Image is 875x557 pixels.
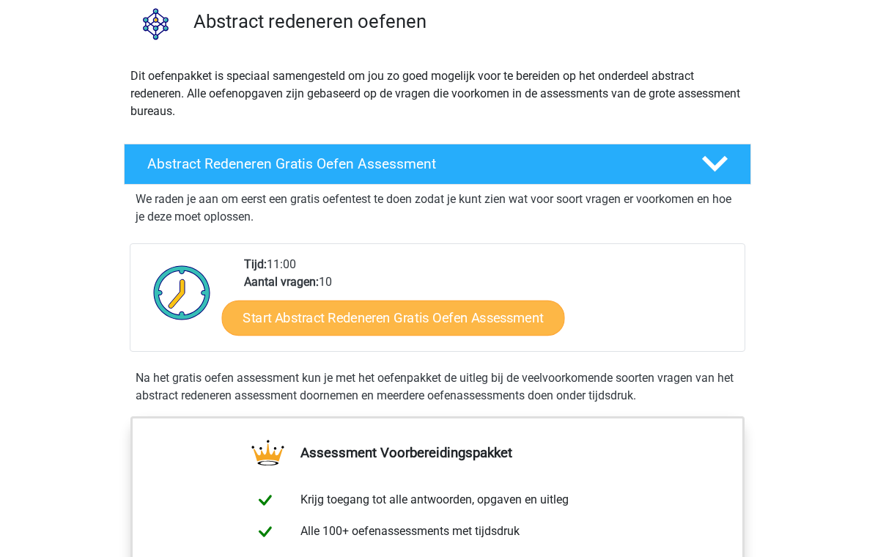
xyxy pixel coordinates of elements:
img: Klok [145,256,219,329]
p: We raden je aan om eerst een gratis oefentest te doen zodat je kunt zien wat voor soort vragen er... [136,191,739,226]
b: Tijd: [244,257,267,271]
a: Start Abstract Redeneren Gratis Oefen Assessment [222,300,565,335]
b: Aantal vragen: [244,275,319,289]
div: 11:00 10 [233,256,744,351]
p: Dit oefenpakket is speciaal samengesteld om jou zo goed mogelijk voor te bereiden op het onderdee... [130,67,745,120]
h3: Abstract redeneren oefenen [193,10,739,33]
a: Abstract Redeneren Gratis Oefen Assessment [118,144,757,185]
div: Na het gratis oefen assessment kun je met het oefenpakket de uitleg bij de veelvoorkomende soorte... [130,369,745,405]
h4: Abstract Redeneren Gratis Oefen Assessment [147,155,678,172]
